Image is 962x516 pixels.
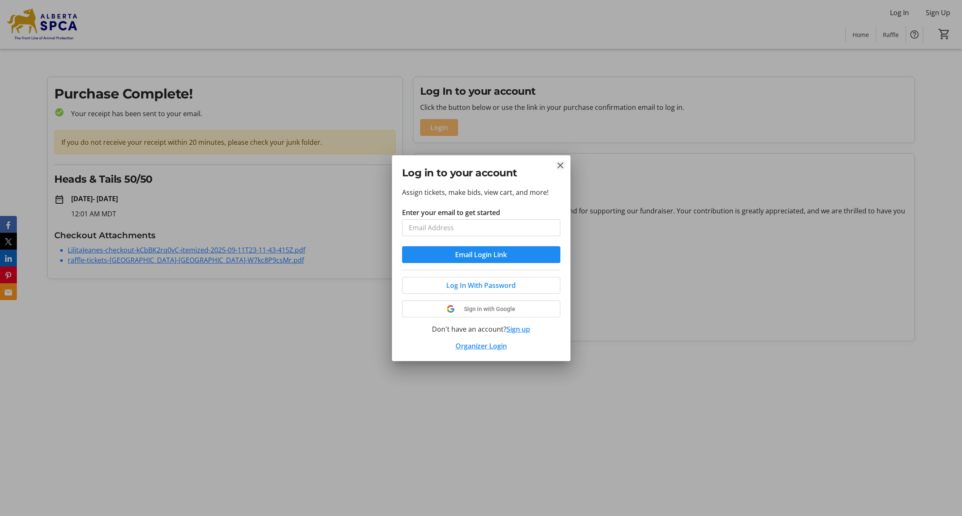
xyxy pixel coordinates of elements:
button: Close [555,160,565,170]
span: Log In With Password [446,280,516,290]
button: Sign up [506,324,530,334]
a: Organizer Login [456,341,507,351]
button: Log In With Password [402,277,560,294]
span: Email Login Link [455,250,507,260]
input: Email Address [402,219,560,236]
div: Don't have an account? [402,324,560,334]
button: Email Login Link [402,246,560,263]
p: Assign tickets, make bids, view cart, and more! [402,187,560,197]
span: Sign in with Google [464,306,515,312]
h2: Log in to your account [402,165,560,181]
button: Sign in with Google [402,301,560,317]
label: Enter your email to get started [402,207,500,218]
